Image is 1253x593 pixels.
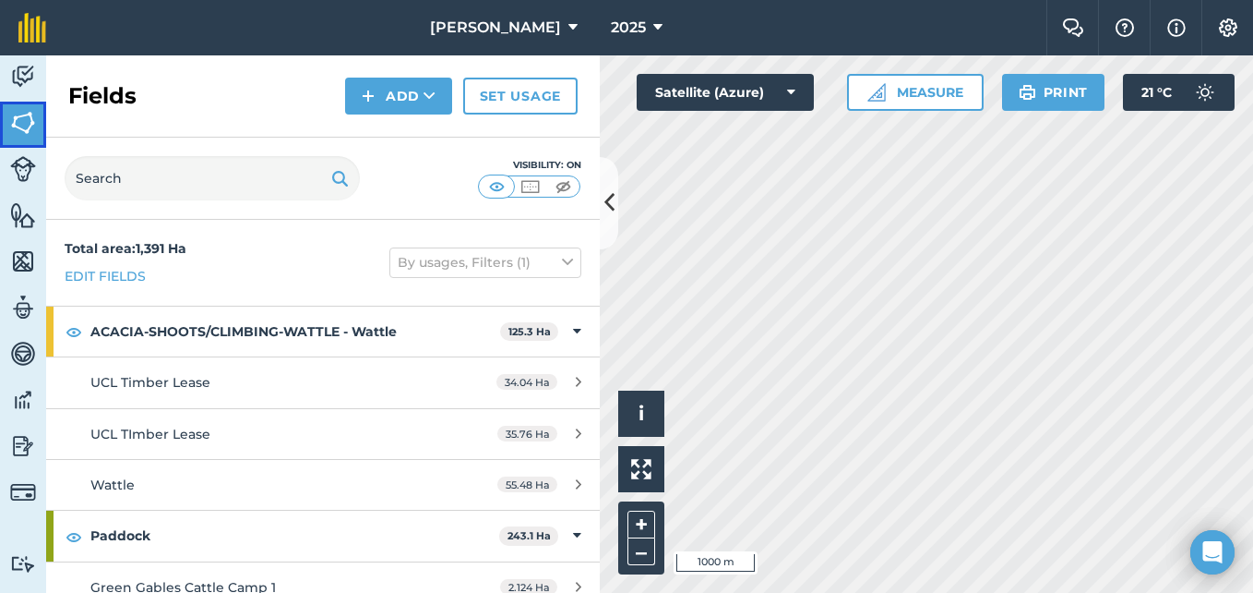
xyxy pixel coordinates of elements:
img: svg+xml;base64,PHN2ZyB4bWxucz0iaHR0cDovL3d3dy53My5vcmcvMjAwMC9zdmciIHdpZHRoPSI1MCIgaGVpZ2h0PSI0MC... [519,177,542,196]
button: Add [345,78,452,115]
img: svg+xml;base64,PHN2ZyB4bWxucz0iaHR0cDovL3d3dy53My5vcmcvMjAwMC9zdmciIHdpZHRoPSIxNyIgaGVpZ2h0PSIxNy... [1167,17,1186,39]
div: Paddock243.1 Ha [46,511,600,561]
strong: Total area : 1,391 Ha [65,240,186,257]
span: UCL TImber Lease [90,426,210,442]
img: svg+xml;base64,PD94bWwgdmVyc2lvbj0iMS4wIiBlbmNvZGluZz0idXRmLTgiPz4KPCEtLSBHZW5lcmF0b3I6IEFkb2JlIE... [10,479,36,505]
button: 21 °C [1123,74,1235,111]
button: – [627,539,655,565]
input: Search [65,156,360,200]
img: svg+xml;base64,PD94bWwgdmVyc2lvbj0iMS4wIiBlbmNvZGluZz0idXRmLTgiPz4KPCEtLSBHZW5lcmF0b3I6IEFkb2JlIE... [10,555,36,573]
img: svg+xml;base64,PHN2ZyB4bWxucz0iaHR0cDovL3d3dy53My5vcmcvMjAwMC9zdmciIHdpZHRoPSIxOSIgaGVpZ2h0PSIyNC... [331,167,349,189]
span: 2025 [611,17,646,39]
img: svg+xml;base64,PD94bWwgdmVyc2lvbj0iMS4wIiBlbmNvZGluZz0idXRmLTgiPz4KPCEtLSBHZW5lcmF0b3I6IEFkb2JlIE... [10,63,36,91]
span: Wattle [90,477,135,493]
img: svg+xml;base64,PD94bWwgdmVyc2lvbj0iMS4wIiBlbmNvZGluZz0idXRmLTgiPz4KPCEtLSBHZW5lcmF0b3I6IEFkb2JlIE... [10,386,36,414]
span: [PERSON_NAME] [430,17,561,39]
img: svg+xml;base64,PHN2ZyB4bWxucz0iaHR0cDovL3d3dy53My5vcmcvMjAwMC9zdmciIHdpZHRoPSI1NiIgaGVpZ2h0PSI2MC... [10,201,36,229]
img: svg+xml;base64,PD94bWwgdmVyc2lvbj0iMS4wIiBlbmNvZGluZz0idXRmLTgiPz4KPCEtLSBHZW5lcmF0b3I6IEFkb2JlIE... [1187,74,1223,111]
button: i [618,391,664,437]
div: ACACIA-SHOOTS/CLIMBING-WATTLE - Wattle125.3 Ha [46,307,600,357]
span: 34.04 Ha [496,374,557,390]
button: By usages, Filters (1) [389,248,581,277]
img: svg+xml;base64,PHN2ZyB4bWxucz0iaHR0cDovL3d3dy53My5vcmcvMjAwMC9zdmciIHdpZHRoPSI1MCIgaGVpZ2h0PSI0MC... [485,177,508,196]
span: 21 ° C [1141,74,1172,111]
img: fieldmargin Logo [18,13,46,42]
img: svg+xml;base64,PHN2ZyB4bWxucz0iaHR0cDovL3d3dy53My5vcmcvMjAwMC9zdmciIHdpZHRoPSI1MCIgaGVpZ2h0PSI0MC... [552,177,575,196]
img: svg+xml;base64,PD94bWwgdmVyc2lvbj0iMS4wIiBlbmNvZGluZz0idXRmLTgiPz4KPCEtLSBHZW5lcmF0b3I6IEFkb2JlIE... [10,156,36,182]
a: Wattle55.48 Ha [46,460,600,510]
a: UCL Timber Lease34.04 Ha [46,357,600,407]
span: UCL Timber Lease [90,374,210,391]
img: svg+xml;base64,PHN2ZyB4bWxucz0iaHR0cDovL3d3dy53My5vcmcvMjAwMC9zdmciIHdpZHRoPSI1NiIgaGVpZ2h0PSI2MC... [10,109,36,137]
img: A question mark icon [1114,18,1136,37]
button: Print [1002,74,1105,111]
img: svg+xml;base64,PD94bWwgdmVyc2lvbj0iMS4wIiBlbmNvZGluZz0idXRmLTgiPz4KPCEtLSBHZW5lcmF0b3I6IEFkb2JlIE... [10,294,36,321]
button: Satellite (Azure) [637,74,814,111]
a: Set usage [463,78,578,115]
h2: Fields [68,81,137,111]
img: svg+xml;base64,PHN2ZyB4bWxucz0iaHR0cDovL3d3dy53My5vcmcvMjAwMC9zdmciIHdpZHRoPSIxOCIgaGVpZ2h0PSIyNC... [66,526,82,548]
div: Open Intercom Messenger [1190,530,1235,575]
strong: ACACIA-SHOOTS/CLIMBING-WATTLE - Wattle [90,307,500,357]
img: A cog icon [1217,18,1239,37]
img: Two speech bubbles overlapping with the left bubble in the forefront [1062,18,1084,37]
img: svg+xml;base64,PHN2ZyB4bWxucz0iaHR0cDovL3d3dy53My5vcmcvMjAwMC9zdmciIHdpZHRoPSIxNCIgaGVpZ2h0PSIyNC... [362,85,375,107]
img: svg+xml;base64,PHN2ZyB4bWxucz0iaHR0cDovL3d3dy53My5vcmcvMjAwMC9zdmciIHdpZHRoPSI1NiIgaGVpZ2h0PSI2MC... [10,248,36,275]
span: i [638,402,644,425]
button: Measure [847,74,984,111]
img: svg+xml;base64,PHN2ZyB4bWxucz0iaHR0cDovL3d3dy53My5vcmcvMjAwMC9zdmciIHdpZHRoPSIxOCIgaGVpZ2h0PSIyNC... [66,321,82,343]
div: Visibility: On [478,158,581,173]
a: Edit fields [65,266,146,286]
span: 55.48 Ha [497,477,557,492]
span: 35.76 Ha [497,426,557,442]
img: svg+xml;base64,PD94bWwgdmVyc2lvbj0iMS4wIiBlbmNvZGluZz0idXRmLTgiPz4KPCEtLSBHZW5lcmF0b3I6IEFkb2JlIE... [10,432,36,460]
button: + [627,511,655,539]
strong: 125.3 Ha [508,325,551,338]
img: Ruler icon [867,83,886,102]
strong: Paddock [90,511,499,561]
img: svg+xml;base64,PD94bWwgdmVyc2lvbj0iMS4wIiBlbmNvZGluZz0idXRmLTgiPz4KPCEtLSBHZW5lcmF0b3I6IEFkb2JlIE... [10,340,36,368]
img: Four arrows, one pointing top left, one top right, one bottom right and the last bottom left [631,459,651,479]
img: svg+xml;base64,PHN2ZyB4bWxucz0iaHR0cDovL3d3dy53My5vcmcvMjAwMC9zdmciIHdpZHRoPSIxOSIgaGVpZ2h0PSIyNC... [1019,81,1036,103]
strong: 243.1 Ha [507,529,551,542]
a: UCL TImber Lease35.76 Ha [46,409,600,459]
